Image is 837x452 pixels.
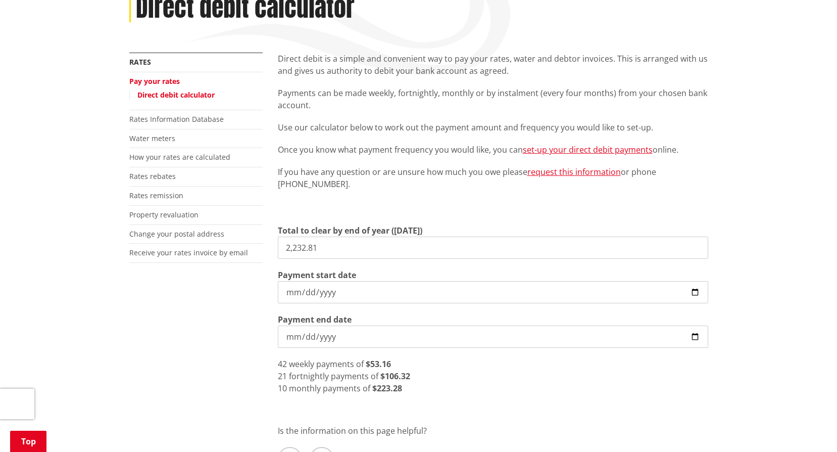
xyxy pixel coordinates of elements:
[129,57,151,67] a: Rates
[129,210,199,219] a: Property revaluation
[366,358,391,370] strong: $53.16
[278,121,708,133] p: Use our calculator below to work out the payment amount and frequency you would like to set-up.
[278,224,422,237] label: Total to clear by end of year ([DATE])
[278,144,708,156] p: Once you know what payment frequency you would like, you can online.
[289,358,364,370] span: weekly payments of
[278,358,287,370] span: 42
[278,425,708,437] p: Is the information on this page helpful?
[278,87,708,111] p: Payments can be made weekly, fortnightly, monthly or by instalment (every four months) from your ...
[278,371,287,382] span: 21
[791,410,827,446] iframe: Messenger Launcher
[278,166,708,190] p: If you have any question or are unsure how much you owe please or phone [PHONE_NUMBER].
[129,114,224,124] a: Rates Information Database
[289,371,378,382] span: fortnightly payments of
[129,171,176,181] a: Rates rebates
[129,76,180,86] a: Pay your rates
[129,152,230,162] a: How your rates are calculated
[278,269,356,281] label: Payment start date
[129,248,248,257] a: Receive your rates invoice by email
[527,166,621,177] a: request this information
[129,133,175,143] a: Water meters
[278,383,287,394] span: 10
[137,90,215,100] a: Direct debit calculator
[380,371,410,382] strong: $106.32
[372,383,402,394] strong: $223.28
[278,313,352,326] label: Payment end date
[278,53,708,77] p: Direct debit is a simple and convenient way to pay your rates, water and debtor invoices. This is...
[289,383,370,394] span: monthly payments of
[129,191,183,200] a: Rates remission
[129,229,224,239] a: Change your postal address
[10,431,46,452] a: Top
[523,144,653,155] a: set-up your direct debit payments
